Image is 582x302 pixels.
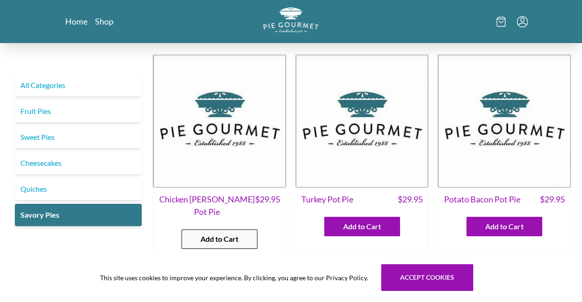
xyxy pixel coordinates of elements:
button: Menu [517,16,528,27]
a: Home [65,16,88,27]
a: Sweet Pies [15,126,142,148]
img: Turkey Pot Pie [295,54,429,188]
button: Accept cookies [381,264,473,291]
span: This site uses cookies to improve your experience. By clicking, you agree to our Privacy Policy. [100,273,368,283]
span: Add to Cart [200,233,238,245]
img: Chicken Curry Pot Pie [153,54,286,188]
img: Potato Bacon Pot Pie [438,54,571,188]
span: $ 29.95 [397,193,422,206]
span: Add to Cart [343,221,381,232]
a: Savory Pies [15,204,142,226]
a: Fruit Pies [15,100,142,122]
span: Chicken [PERSON_NAME] Pot Pie [159,193,255,218]
a: All Categories [15,74,142,96]
button: Add to Cart [181,229,257,249]
span: Potato Bacon Pot Pie [444,193,520,206]
button: Add to Cart [466,217,542,236]
span: $ 29.95 [255,193,280,218]
a: Quiches [15,178,142,200]
a: Shop [95,16,113,27]
a: Logo [263,7,319,36]
span: Turkey Pot Pie [301,193,353,206]
button: Add to Cart [324,217,400,236]
span: Add to Cart [485,221,523,232]
a: Cheesecakes [15,152,142,174]
img: logo [263,7,319,33]
span: $ 29.95 [540,193,565,206]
